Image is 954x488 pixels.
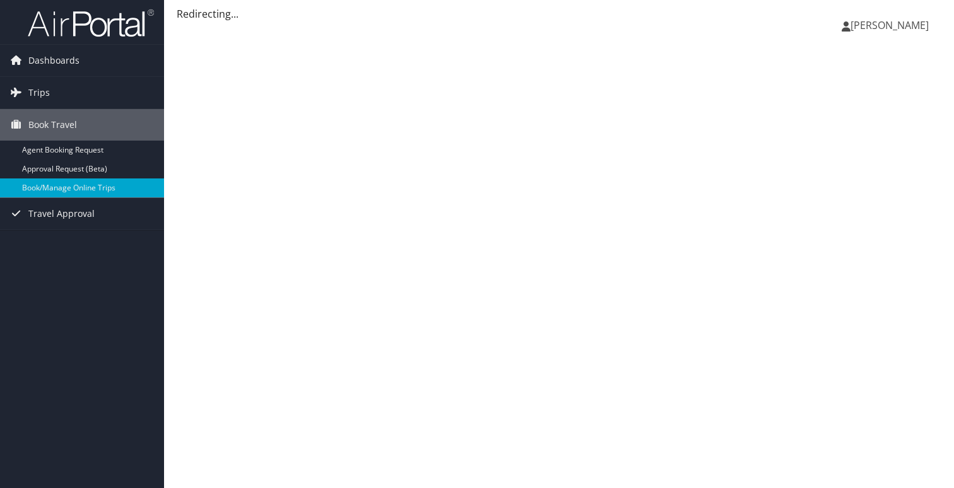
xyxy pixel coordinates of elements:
div: Redirecting... [177,6,941,21]
img: airportal-logo.png [28,8,154,38]
span: Book Travel [28,109,77,141]
span: Travel Approval [28,198,95,229]
a: [PERSON_NAME] [842,6,941,44]
span: Dashboards [28,45,79,76]
span: Trips [28,77,50,108]
span: [PERSON_NAME] [851,18,929,32]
